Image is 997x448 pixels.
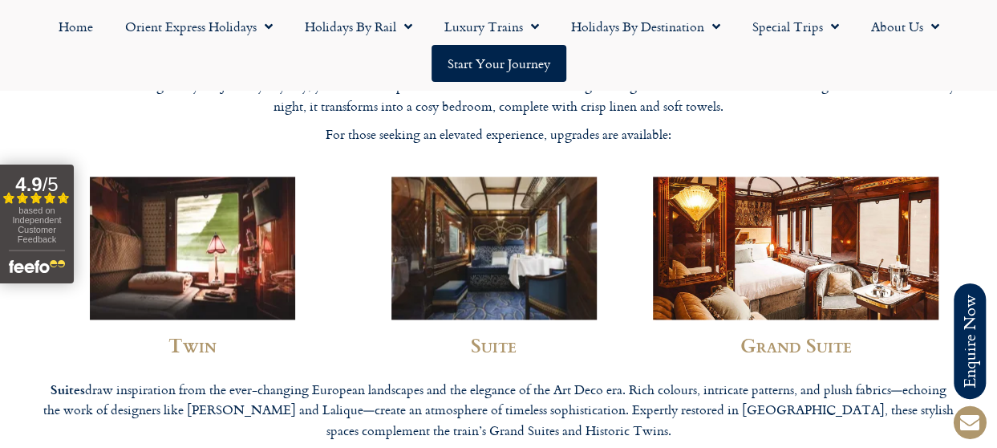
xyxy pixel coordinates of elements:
[43,8,109,45] a: Home
[42,379,956,442] p: draw inspiration from the ever-changing European landscapes and the elegance of the Art Deco era....
[736,8,855,45] a: Special Trips
[351,336,637,355] h2: Suite
[432,45,566,82] a: Start your Journey
[51,380,85,398] strong: Suites
[428,8,555,45] a: Luxury Trains
[8,8,989,82] nav: Menu
[555,8,736,45] a: Holidays by Destination
[90,177,295,320] img: VSOE suite 2
[109,8,289,45] a: Orient Express Holidays
[391,177,597,320] img: suite-vsoe
[42,124,956,145] p: For those seeking an elevated experience, upgrades are available:
[50,336,335,355] h2: Twin
[653,336,938,355] h2: Grand Suite
[855,8,955,45] a: About Us
[289,8,428,45] a: Holidays by Rail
